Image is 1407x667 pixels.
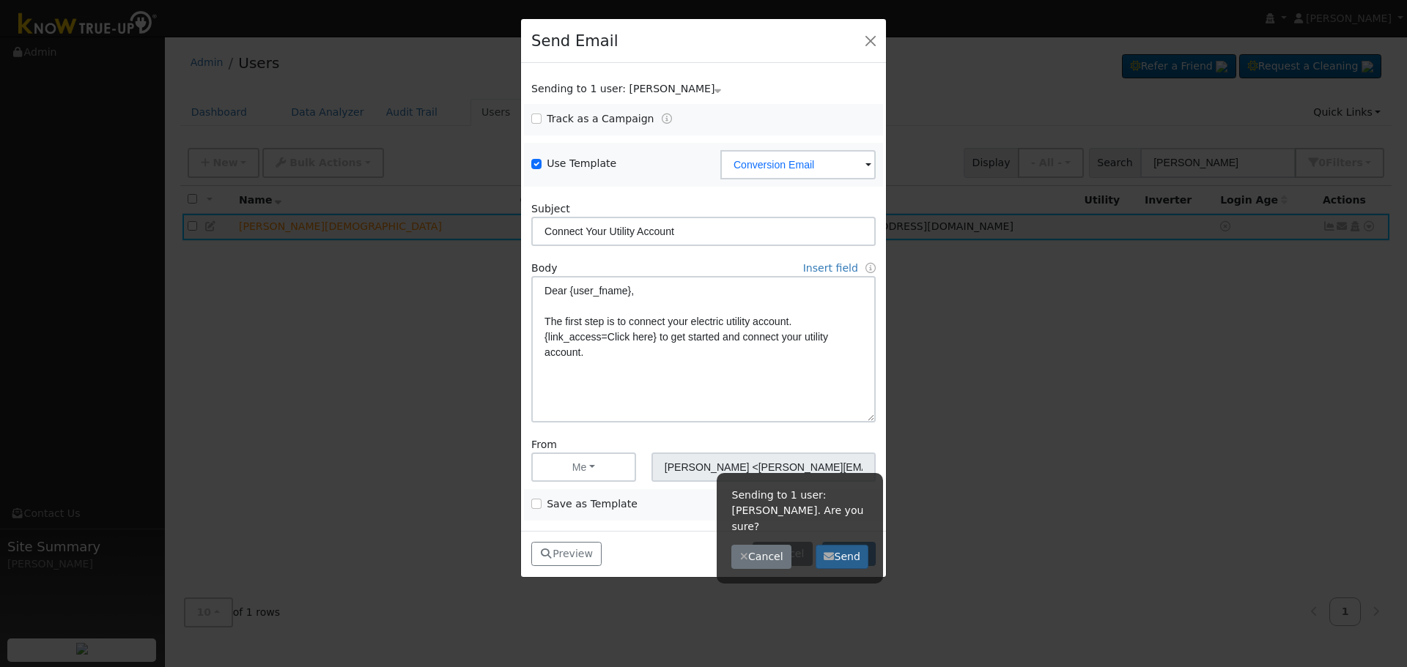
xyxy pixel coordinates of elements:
label: Body [531,261,558,276]
h4: Send Email [531,29,618,53]
input: Use Template [531,159,542,169]
label: From [531,437,557,452]
p: Sending to 1 user: [PERSON_NAME]. Are you sure? [731,488,868,534]
label: Use Template [547,156,616,171]
a: Insert field [803,262,858,274]
label: Track as a Campaign [547,111,654,127]
label: Save as Template [547,496,638,512]
input: Save as Template [531,499,542,509]
button: Cancel [731,545,791,570]
button: Send [816,545,869,570]
button: Me [531,452,636,482]
input: Track as a Campaign [531,113,542,124]
div: Show users [524,81,884,97]
input: Select a Template [720,150,876,179]
a: Tracking Campaigns [662,113,672,124]
a: Fields [865,262,876,274]
button: Preview [531,542,602,567]
label: Subject [531,201,570,217]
